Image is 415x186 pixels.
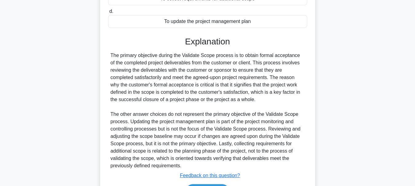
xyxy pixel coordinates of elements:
[108,15,307,28] div: To update the project management plan
[111,52,305,169] div: The primary objective during the Validate Scope process is to obtain formal acceptance of the com...
[109,9,113,14] span: d.
[180,173,240,178] a: Feedback on this question?
[112,36,303,47] h3: Explanation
